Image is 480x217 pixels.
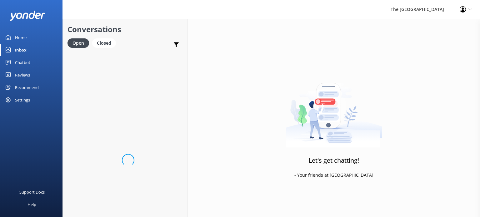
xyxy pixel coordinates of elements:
div: Settings [15,94,30,106]
div: Recommend [15,81,39,94]
a: Open [67,39,92,46]
div: Home [15,31,27,44]
img: yonder-white-logo.png [9,11,45,21]
div: Chatbot [15,56,30,69]
p: - Your friends at [GEOGRAPHIC_DATA] [294,172,373,179]
h3: Let's get chatting! [309,155,359,165]
img: artwork of a man stealing a conversation from at giant smartphone [286,70,382,148]
h2: Conversations [67,23,182,35]
div: Support Docs [19,186,45,198]
div: Closed [92,38,116,48]
a: Closed [92,39,119,46]
div: Open [67,38,89,48]
div: Help [27,198,36,211]
div: Inbox [15,44,27,56]
div: Reviews [15,69,30,81]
